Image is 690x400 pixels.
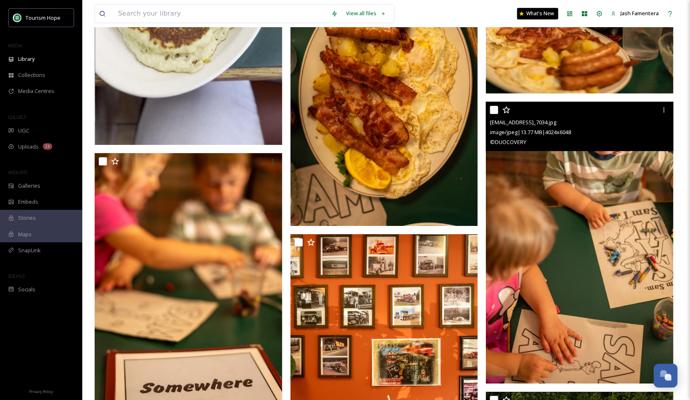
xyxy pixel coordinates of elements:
span: MEDIA [8,42,23,49]
span: Jash Famentera [620,9,659,17]
span: Galleries [18,182,40,190]
a: View all files [342,5,390,21]
div: 1k [43,143,52,150]
a: What's New [517,8,558,19]
span: [EMAIL_ADDRESS]_7034.jpg [490,119,556,126]
span: © DUOCOVERY [490,138,526,146]
a: Privacy Policy [29,386,53,396]
button: Open Chat [654,364,678,388]
span: Stories [18,214,36,222]
span: Collections [18,71,45,79]
img: ext_1750046852.177825_amanda.figlarska@gmail.com-HOP_7034.jpg [486,102,674,384]
span: SnapLink [18,247,41,254]
span: SOCIALS [8,273,25,279]
span: Socials [18,286,35,293]
span: Maps [18,230,32,238]
span: UGC [18,127,29,135]
a: Jash Famentera [607,5,663,21]
span: Embeds [18,198,38,206]
span: COLLECT [8,114,26,120]
span: Media Centres [18,87,54,95]
span: Tourism Hope [26,14,60,21]
span: Library [18,55,35,63]
span: WIDGETS [8,169,27,175]
img: logo.png [13,14,21,22]
span: Uploads [18,143,39,151]
span: Privacy Policy [29,389,53,394]
input: Search your library [114,5,327,23]
span: image/jpeg | 13.77 MB | 4024 x 6048 [490,128,571,136]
